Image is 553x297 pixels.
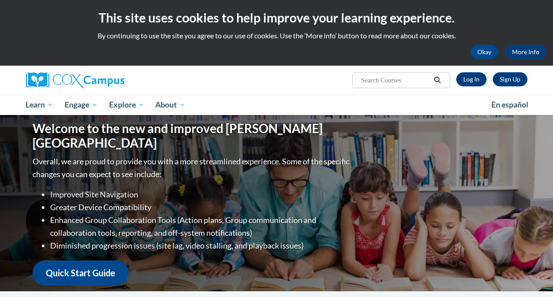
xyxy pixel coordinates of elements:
a: About [150,95,191,115]
a: En español [486,96,534,114]
button: Okay [470,45,498,59]
a: Cox Campus [26,72,184,88]
p: Overall, we are proud to provide you with a more streamlined experience. Some of the specific cha... [33,155,352,181]
a: More Info [505,45,546,59]
span: En español [491,100,528,109]
span: Engage [65,100,98,110]
a: Engage [59,95,103,115]
li: Greater Device Compatibility [50,201,352,214]
span: Explore [109,100,144,110]
img: Cox Campus [26,72,125,88]
h2: This site uses cookies to help improve your learning experience. [7,9,546,26]
a: Quick Start Guide [33,260,128,286]
li: Improved Site Navigation [50,188,352,201]
input: Search Courses [360,75,431,85]
a: Register [493,72,527,86]
div: Main menu [19,95,534,115]
span: Learn [26,100,53,110]
h1: Welcome to the new and improved [PERSON_NAME][GEOGRAPHIC_DATA] [33,121,352,151]
a: Log In [456,72,487,86]
li: Diminished progression issues (site lag, video stalling, and playback issues) [50,239,352,252]
p: By continuing to use the site you agree to our use of cookies. Use the ‘More info’ button to read... [7,31,546,41]
a: Explore [103,95,150,115]
button: Search [431,75,444,85]
li: Enhanced Group Collaboration Tools (Action plans, Group communication and collaboration tools, re... [50,214,352,239]
span: About [155,100,185,110]
a: Learn [20,95,59,115]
